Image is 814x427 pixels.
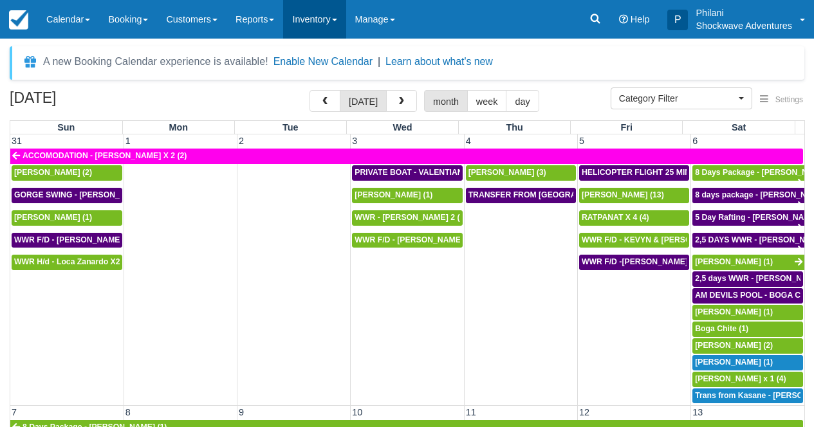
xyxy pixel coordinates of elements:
span: | [378,56,380,67]
a: AM DEVILS POOL - BOGA CHITE X 1 (1) [692,288,803,304]
a: 5 Day Rafting - [PERSON_NAME] X1 (1) [692,210,804,226]
span: [PERSON_NAME] (1) [355,190,432,199]
span: [PERSON_NAME] (2) [14,168,92,177]
button: Category Filter [611,87,752,109]
span: [PERSON_NAME] x 1 (4) [695,374,786,383]
i: Help [619,15,628,24]
a: [PERSON_NAME] (2) [692,338,803,354]
div: A new Booking Calendar experience is available! [43,54,268,69]
span: WWR F/D - [PERSON_NAME] X 1 (1) [14,235,149,244]
a: WWR F/D - [PERSON_NAME] X 1 (1) [12,233,122,248]
span: 1 [124,136,132,146]
a: [PERSON_NAME] (2) [12,165,122,181]
a: WWR - [PERSON_NAME] 2 (2) [352,210,462,226]
span: Settings [775,95,803,104]
button: week [467,90,507,112]
span: 3 [351,136,358,146]
a: WWR F/D - KEVYN & [PERSON_NAME] 2 (2) [579,233,689,248]
span: 11 [465,407,477,417]
span: HELICOPTER FLIGHT 25 MINS- [PERSON_NAME] X1 (1) [582,168,790,177]
span: Help [631,14,650,24]
span: [PERSON_NAME] (1) [695,358,773,367]
p: Shockwave Adventures [696,19,792,32]
a: PRIVATE BOAT - VALENTIAN [PERSON_NAME] X 4 (4) [352,165,462,181]
a: WWR F/D - [PERSON_NAME] x3 (3) [352,233,462,248]
a: 8 days package - [PERSON_NAME] X1 (1) [692,188,804,203]
h2: [DATE] [10,90,172,114]
a: Learn about what's new [385,56,493,67]
img: checkfront-main-nav-mini-logo.png [9,10,28,30]
span: PRIVATE BOAT - VALENTIAN [PERSON_NAME] X 4 (4) [355,168,557,177]
span: Mon [169,122,188,132]
p: Philani [696,6,792,19]
span: 10 [351,407,364,417]
button: [DATE] [340,90,387,112]
button: Settings [752,91,811,109]
span: Tue [282,122,299,132]
span: 7 [10,407,18,417]
span: Sat [732,122,746,132]
span: Fri [621,122,633,132]
span: 5 [578,136,586,146]
span: WWR H/d - Loca Zanardo X2 (2) [14,257,132,266]
span: Category Filter [619,92,735,105]
a: WWR H/d - Loca Zanardo X2 (2) [12,255,122,270]
span: 12 [578,407,591,417]
span: WWR F/D - KEVYN & [PERSON_NAME] 2 (2) [582,235,746,244]
a: [PERSON_NAME] (1) [692,305,803,320]
button: month [424,90,468,112]
a: GORGE SWING - [PERSON_NAME] X 2 (2) [12,188,122,203]
span: 6 [691,136,699,146]
span: Wed [393,122,412,132]
span: GORGE SWING - [PERSON_NAME] X 2 (2) [14,190,171,199]
span: Sun [57,122,75,132]
a: WWR F/D -[PERSON_NAME] X 15 (15) [579,255,689,270]
span: 4 [465,136,472,146]
span: WWR F/D -[PERSON_NAME] X 15 (15) [582,257,723,266]
span: [PERSON_NAME] (1) [14,213,92,222]
span: [PERSON_NAME] (1) [695,307,773,316]
button: day [506,90,539,112]
a: [PERSON_NAME] (1) [12,210,122,226]
a: HELICOPTER FLIGHT 25 MINS- [PERSON_NAME] X1 (1) [579,165,689,181]
span: 2 [237,136,245,146]
span: [PERSON_NAME] (13) [582,190,664,199]
a: 8 Days Package - [PERSON_NAME] (1) [692,165,804,181]
span: Thu [506,122,523,132]
a: Trans from Kasane - [PERSON_NAME] X4 (4) [692,388,803,404]
a: Boga Chite (1) [692,322,803,337]
span: 13 [691,407,704,417]
span: Boga Chite (1) [695,324,748,333]
a: [PERSON_NAME] x 1 (4) [692,372,803,387]
a: TRANSFER FROM [GEOGRAPHIC_DATA] TO VIC FALLS - [PERSON_NAME] X 1 (1) [466,188,576,203]
button: Enable New Calendar [273,55,373,68]
div: P [667,10,688,30]
a: [PERSON_NAME] (3) [466,165,576,181]
a: 2,5 DAYS WWR - [PERSON_NAME] X1 (1) [692,233,804,248]
a: [PERSON_NAME] (1) [692,255,804,270]
a: 2,5 days WWR - [PERSON_NAME] X2 (2) [692,271,803,287]
a: [PERSON_NAME] (1) [352,188,462,203]
span: [PERSON_NAME] (1) [695,257,773,266]
span: RATPANAT X 4 (4) [582,213,649,222]
a: RATPANAT X 4 (4) [579,210,689,226]
span: ACCOMODATION - [PERSON_NAME] X 2 (2) [23,151,187,160]
span: 8 [124,407,132,417]
span: 9 [237,407,245,417]
span: WWR - [PERSON_NAME] 2 (2) [355,213,467,222]
span: [PERSON_NAME] (2) [695,341,773,350]
span: WWR F/D - [PERSON_NAME] x3 (3) [355,235,486,244]
a: [PERSON_NAME] (13) [579,188,689,203]
span: [PERSON_NAME] (3) [468,168,546,177]
a: [PERSON_NAME] (1) [692,355,803,370]
span: TRANSFER FROM [GEOGRAPHIC_DATA] TO VIC FALLS - [PERSON_NAME] X 1 (1) [468,190,777,199]
span: 31 [10,136,23,146]
a: ACCOMODATION - [PERSON_NAME] X 2 (2) [10,149,803,164]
